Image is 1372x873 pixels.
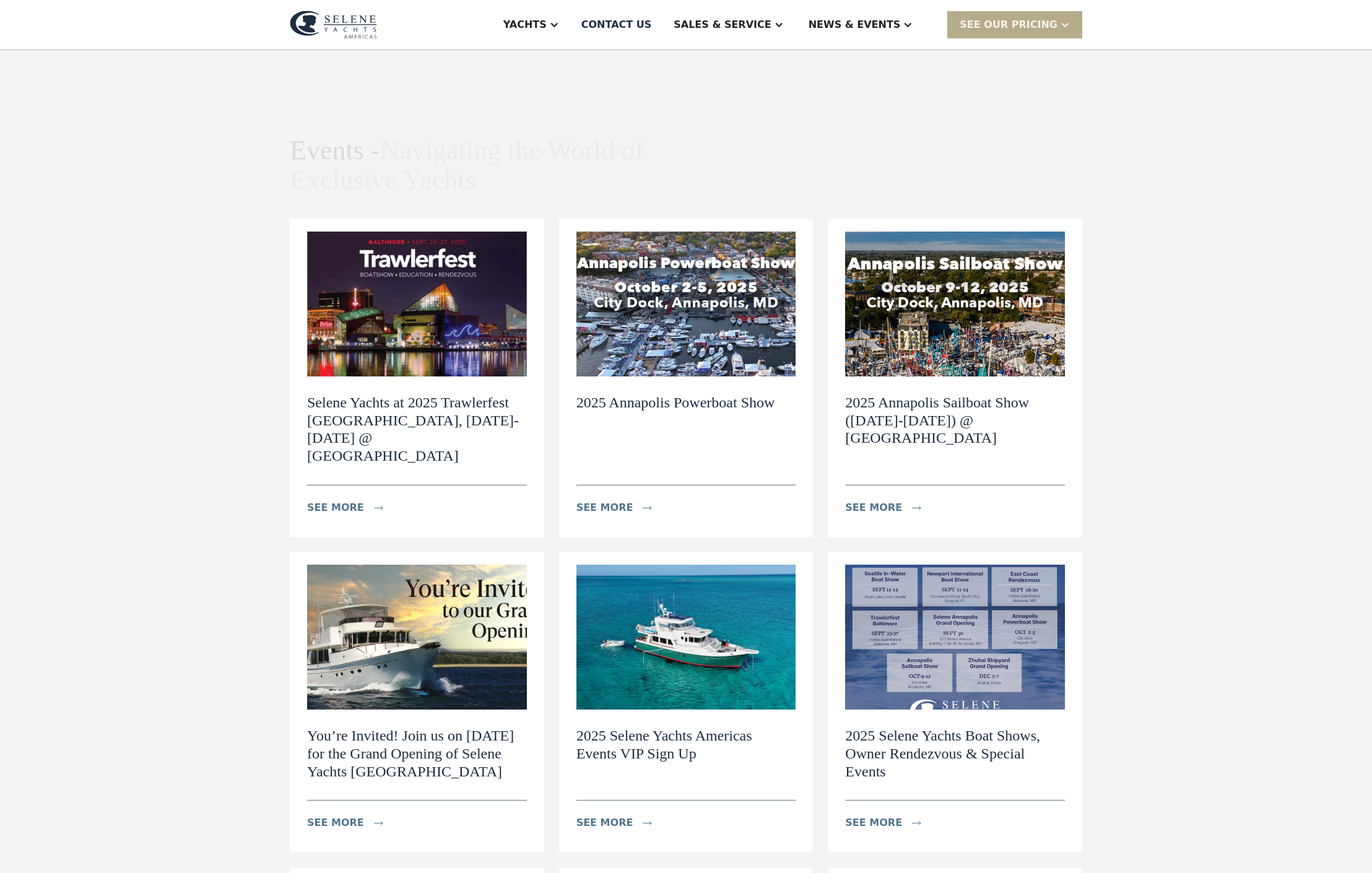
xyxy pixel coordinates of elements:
img: icon [912,821,921,825]
a: 2025 Annapolis Powerboat Showsee moreicon [559,219,814,537]
div: Sales & Service [674,17,771,32]
h2: You’re Invited! Join us on [DATE] for the Grand Opening of Selene Yachts [GEOGRAPHIC_DATA] [307,727,527,780]
img: icon [374,821,383,825]
img: logo [290,11,377,39]
div: see more [845,815,902,830]
img: icon [643,506,652,510]
a: You’re Invited! Join us on [DATE] for the Grand Opening of Selene Yachts [GEOGRAPHIC_DATA]see mor... [290,552,544,853]
h2: Selene Yachts at 2025 Trawlerfest [GEOGRAPHIC_DATA], [DATE]-[DATE] @ [GEOGRAPHIC_DATA] [307,394,527,465]
div: see more [307,500,364,515]
h2: 2025 Annapolis Sailboat Show ([DATE]-[DATE]) @ [GEOGRAPHIC_DATA] [845,394,1065,447]
div: see more [576,815,633,830]
span: Navigating the World of Exclusive Yachts [290,135,644,195]
h1: Events - [290,136,648,196]
div: see more [576,500,633,515]
div: see more [845,500,902,515]
img: icon [912,506,921,510]
h2: 2025 Selene Yachts Boat Shows, Owner Rendezvous & Special Events [845,727,1065,780]
div: see more [307,815,364,830]
img: icon [643,821,652,825]
img: icon [374,506,383,510]
h2: 2025 Annapolis Powerboat Show [576,394,775,412]
div: SEE Our Pricing [947,11,1082,38]
a: 2025 Annapolis Sailboat Show ([DATE]-[DATE]) @ [GEOGRAPHIC_DATA]see moreicon [828,219,1082,537]
div: Yachts [503,17,547,32]
a: Selene Yachts at 2025 Trawlerfest [GEOGRAPHIC_DATA], [DATE]-[DATE] @ [GEOGRAPHIC_DATA]see moreicon [290,219,544,537]
div: Contact US [581,17,652,32]
a: 2025 Selene Yachts Boat Shows, Owner Rendezvous & Special Eventssee moreicon [828,552,1082,853]
div: News & EVENTS [809,17,901,32]
div: SEE Our Pricing [960,17,1057,32]
h2: 2025 Selene Yachts Americas Events VIP Sign Up [576,727,796,763]
a: 2025 Selene Yachts Americas Events VIP Sign Upsee moreicon [559,552,814,853]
